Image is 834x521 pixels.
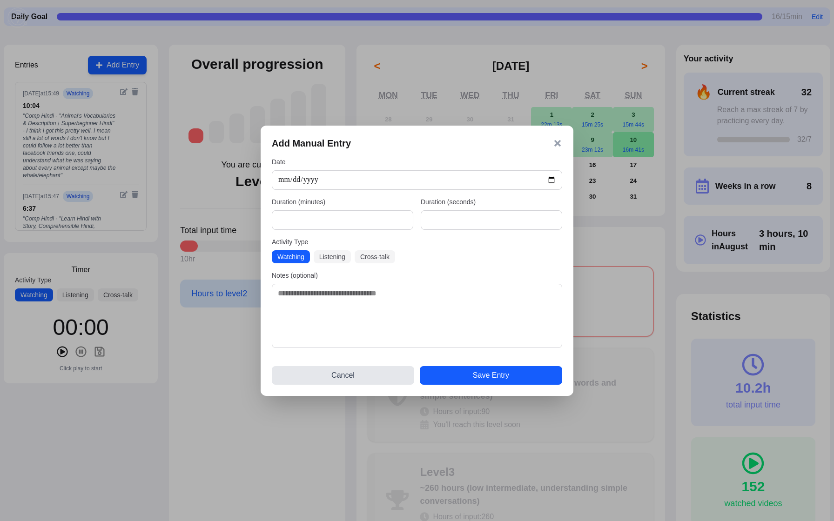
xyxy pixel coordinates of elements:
button: Listening [314,250,351,263]
h3: Add Manual Entry [272,137,351,150]
button: Cross-talk [355,250,395,263]
button: Save Entry [420,366,562,385]
label: Duration (seconds) [421,197,562,207]
button: Watching [272,250,310,263]
label: Date [272,157,562,167]
label: Duration (minutes) [272,197,413,207]
button: Cancel [272,366,414,385]
label: Activity Type [272,237,562,247]
label: Notes (optional) [272,271,562,280]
